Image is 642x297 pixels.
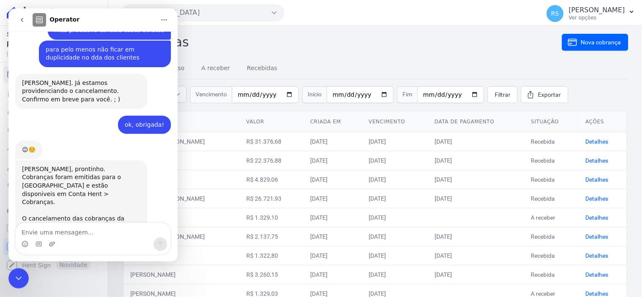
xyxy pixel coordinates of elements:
a: A receber [200,58,232,80]
td: R$ 4.829,06 [240,170,303,189]
button: Selecionador de GIF [27,232,33,239]
th: Criada em [303,112,362,132]
a: Detalhes [586,252,609,259]
div: 😉☺️ [7,132,34,151]
td: [DATE] [428,151,524,170]
div: para pelo menos não ficar em duplicidade no dda dos clientes [30,32,163,59]
a: Cobranças [3,66,105,83]
a: Negativação [3,177,105,194]
td: [DATE] [303,208,362,227]
td: [DATE] [362,132,428,151]
div: [PERSON_NAME], prontinho.Cobranças foram emitidas para o [GEOGRAPHIC_DATA] e estão disponiveis em... [7,152,139,245]
textarea: Envie uma mensagem... [7,215,162,229]
span: Fim [397,86,417,103]
td: Recebida [524,227,579,246]
span: Exportar [538,90,561,99]
span: Nova cobrança [581,38,621,46]
td: [DATE] [303,265,362,284]
td: R$ 1.322,80 [240,246,303,265]
th: Valor [240,112,303,132]
button: RS [PERSON_NAME] Ver opções [540,2,642,25]
span: Início [302,86,327,103]
td: [DATE] [362,246,428,265]
td: [DATE] [362,189,428,208]
button: Upload do anexo [40,232,47,239]
button: Enviar uma mensagem [145,229,159,243]
button: [GEOGRAPHIC_DATA] [122,4,284,21]
td: Recebida [524,189,579,208]
td: [PERSON_NAME] [124,151,240,170]
a: Detalhes [586,214,609,221]
td: [PERSON_NAME] [124,208,240,227]
td: R$ 1.329,10 [240,208,303,227]
a: Detalhes [586,195,609,202]
td: [DATE] [303,246,362,265]
th: Cliente [124,112,240,132]
a: Detalhes [586,233,609,240]
td: [DATE] [362,151,428,170]
td: [PERSON_NAME] [124,170,240,189]
div: [PERSON_NAME]. Já estamos providenciando o cancelamento. Confirmo em breve para você. ; ) [7,65,139,101]
a: Detalhes [586,176,609,183]
td: [DATE] [362,227,428,246]
div: ok, obrigada! [116,112,156,121]
td: A receber [524,208,579,227]
p: [PERSON_NAME] [569,6,625,14]
div: Plataformas [7,206,101,216]
a: Nova cobrança [562,34,628,51]
td: [DATE] [428,246,524,265]
span: Vencimento [190,86,232,103]
td: THATIANA [PERSON_NAME] [124,227,240,246]
td: [PERSON_NAME] [124,246,240,265]
td: [DATE] [303,132,362,151]
a: Pagamentos [3,122,105,139]
td: [DATE] [362,265,428,284]
th: Situação [524,112,579,132]
span: Filtrar [495,90,510,99]
div: Adriane diz… [7,152,163,251]
iframe: Intercom live chat [8,8,178,262]
td: Recebida [524,265,579,284]
div: [PERSON_NAME]. Já estamos providenciando o cancelamento. Confirmo em breve para você. ; ) [14,71,132,95]
nav: Sidebar [7,66,101,274]
div: 😉☺️ [14,137,27,146]
a: Detalhes [586,290,609,297]
td: R$ 2.137,75 [240,227,303,246]
td: [DATE] [303,227,362,246]
td: Recebida [524,170,579,189]
td: [DATE] [428,189,524,208]
td: Recebida [524,151,579,170]
p: Ver opções [569,14,625,21]
a: Detalhes [586,138,609,145]
span: Saldo atual [7,30,91,39]
a: Exportar [521,86,568,103]
a: Clientes [3,159,105,176]
a: Conta Hent Novidade [3,238,105,255]
a: Filtrar [488,86,518,103]
a: Recebidas [245,58,279,80]
div: Renato diz… [7,107,163,133]
td: [DATE] [303,170,362,189]
td: Recebida [524,132,579,151]
td: Recebida [524,246,579,265]
div: ok, obrigada! [110,107,163,126]
td: [DATE] [362,208,428,227]
td: [DATE] [303,189,362,208]
td: THATIANA [PERSON_NAME] [124,132,240,151]
td: [DATE] [428,132,524,151]
div: [PERSON_NAME], prontinho. Cobranças foram emitidas para o [GEOGRAPHIC_DATA] e estão disponiveis e... [14,157,132,240]
td: R$ 22.376,88 [240,151,303,170]
td: R$ 26.721,93 [240,189,303,208]
a: Nova transferência [3,103,105,120]
td: [DATE] [362,170,428,189]
td: [DATE] [303,151,362,170]
th: Ações [579,112,627,132]
span: R$ 472,47 [7,39,91,50]
a: Extrato [3,84,105,101]
div: para pelo menos não ficar em duplicidade no dda dos clientes [37,37,156,54]
iframe: Intercom live chat [8,268,29,289]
